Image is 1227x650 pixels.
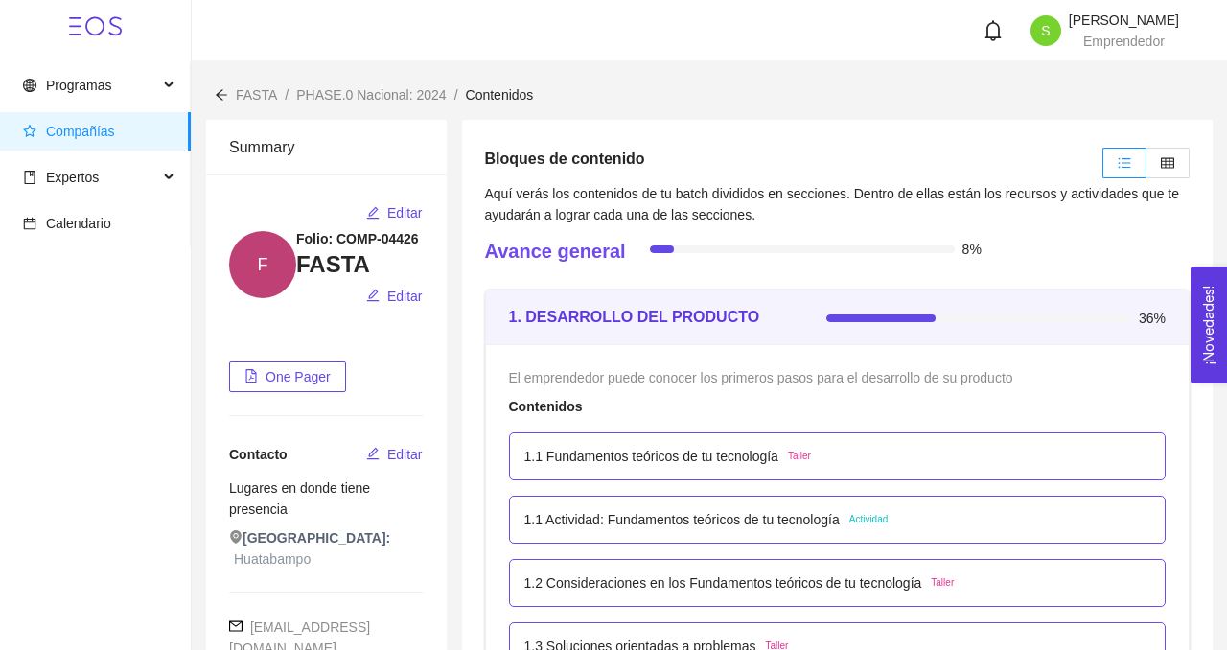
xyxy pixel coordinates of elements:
[509,370,1013,385] span: El emprendedor puede conocer los primeros pasos para el desarrollo de su producto
[258,231,268,298] span: F
[788,449,811,464] span: Taller
[524,572,922,593] p: 1.2 Consideraciones en los Fundamentos teóricos de tu tecnología
[229,619,243,633] span: mail
[46,78,111,93] span: Programas
[524,509,840,530] p: 1.1 Actividad: Fundamentos teóricos de tu tecnología
[229,120,424,174] div: Summary
[234,548,311,569] span: Huatabampo
[931,575,954,591] span: Taller
[229,361,346,392] button: file-pdfOne Pager
[365,197,424,228] button: editEditar
[366,289,380,304] span: edit
[266,366,331,387] span: One Pager
[509,399,583,414] strong: Contenidos
[296,87,446,103] span: PHASE.0 Nacional: 2024
[1118,156,1131,170] span: unordered-list
[466,87,534,103] span: Contenidos
[366,447,380,462] span: edit
[46,124,115,139] span: Compañías
[1083,34,1165,49] span: Emprendedor
[366,206,380,221] span: edit
[387,444,423,465] span: Editar
[215,88,228,102] span: arrow-left
[387,286,423,307] span: Editar
[1191,267,1227,383] button: Open Feedback Widget
[229,447,288,462] span: Contacto
[1041,15,1050,46] span: S
[229,480,370,517] span: Lugares en donde tiene presencia
[849,512,889,527] span: Actividad
[1069,12,1179,28] span: [PERSON_NAME]
[1161,156,1174,170] span: table
[509,309,760,325] strong: 1. DESARROLLO DEL PRODUCTO
[1139,312,1166,325] span: 36%
[387,202,423,223] span: Editar
[229,530,243,544] span: environment
[485,148,645,171] h5: Bloques de contenido
[962,243,989,256] span: 8%
[229,527,390,548] span: [GEOGRAPHIC_DATA]:
[485,238,626,265] h4: Avance general
[236,87,277,103] span: FASTA
[46,216,111,231] span: Calendario
[285,87,289,103] span: /
[23,79,36,92] span: global
[296,249,424,280] h3: FASTA
[244,369,258,384] span: file-pdf
[524,446,778,467] p: 1.1 Fundamentos teóricos de tu tecnología
[23,125,36,138] span: star
[454,87,458,103] span: /
[365,439,424,470] button: editEditar
[485,186,1180,222] span: Aquí verás los contenidos de tu batch divididos en secciones. Dentro de ellas están los recursos ...
[23,171,36,184] span: book
[983,20,1004,41] span: bell
[46,170,99,185] span: Expertos
[296,231,419,246] strong: Folio: COMP-04426
[23,217,36,230] span: calendar
[365,281,424,312] button: editEditar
